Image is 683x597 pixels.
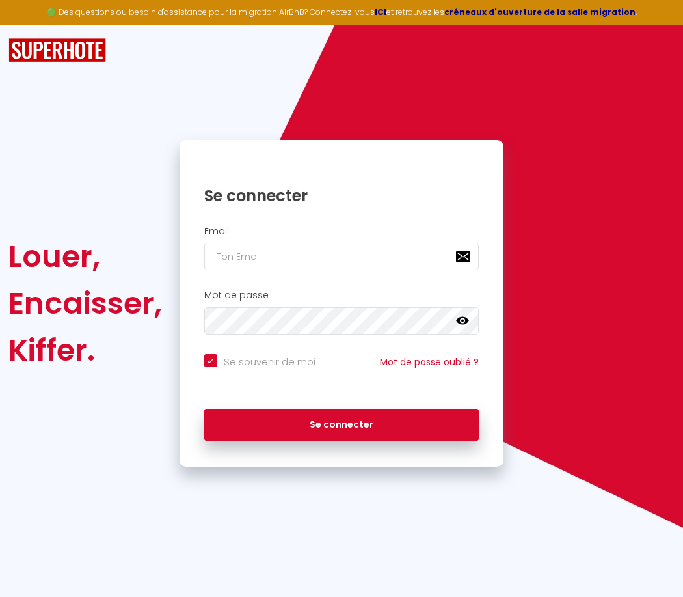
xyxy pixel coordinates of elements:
button: Se connecter [204,409,479,441]
div: Encaisser, [8,280,162,327]
h2: Email [204,226,479,237]
a: ICI [375,7,386,18]
h1: Se connecter [204,186,479,206]
a: créneaux d'ouverture de la salle migration [444,7,636,18]
img: SuperHote logo [8,38,106,62]
a: Mot de passe oublié ? [380,355,479,368]
h2: Mot de passe [204,290,479,301]
input: Ton Email [204,243,479,270]
div: Louer, [8,233,162,280]
div: Kiffer. [8,327,162,374]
